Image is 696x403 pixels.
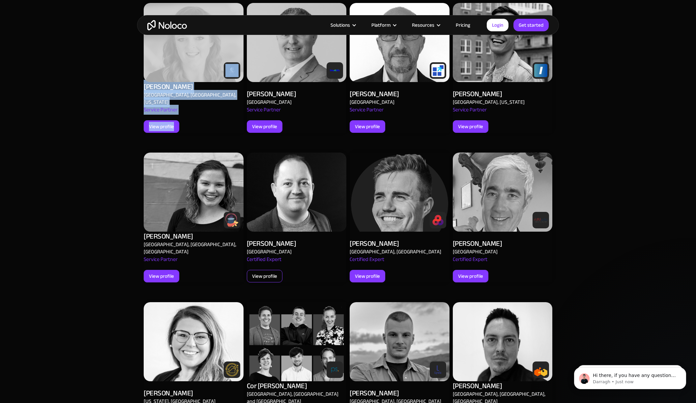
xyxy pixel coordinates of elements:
div: [GEOGRAPHIC_DATA] [453,248,498,255]
div: [PERSON_NAME] [453,239,502,248]
div: View profile [458,272,483,280]
div: Solutions [322,21,363,29]
div: [PERSON_NAME] [144,82,193,91]
img: Alex Vyshnevskiy - Noloco app builder Expert [144,153,244,232]
a: Alex Vyshnevskiy - Noloco app builder Expert[PERSON_NAME][GEOGRAPHIC_DATA], [GEOGRAPHIC_DATA], [G... [144,144,244,291]
a: Alex Vyshnevskiy - Noloco app builder Expert[PERSON_NAME][GEOGRAPHIC_DATA], [GEOGRAPHIC_DATA]Cert... [350,144,449,291]
div: View profile [355,122,380,131]
div: Platform [371,21,391,29]
div: [GEOGRAPHIC_DATA] [247,99,292,106]
img: Alex Vyshnevskiy - Noloco app builder Expert [247,302,347,381]
a: home [147,20,187,30]
div: View profile [252,122,277,131]
div: View profile [252,272,277,280]
div: Service Partner [350,106,384,120]
div: [PERSON_NAME] [453,381,502,390]
img: Alex Vyshnevskiy - Noloco app builder Expert [453,153,553,232]
img: Alex Vyshnevskiy - Noloco app builder Expert [144,3,244,82]
img: Alex Vyshnevskiy - Noloco app builder Expert [350,153,449,232]
div: [GEOGRAPHIC_DATA] [350,99,394,106]
div: [GEOGRAPHIC_DATA], [US_STATE] [453,99,525,106]
div: View profile [149,122,174,131]
a: Pricing [448,21,478,29]
div: Platform [363,21,404,29]
img: Alex Vyshnevskiy - Noloco app builder Expert [453,302,553,381]
div: Service Partner [453,106,487,120]
div: Resources [404,21,448,29]
div: [PERSON_NAME] [350,239,399,248]
div: [GEOGRAPHIC_DATA] [247,248,292,255]
div: Solutions [331,21,350,29]
img: Alex Vyshnevskiy - Noloco app builder Expert [144,302,244,381]
div: Certified Expert [350,255,384,270]
img: Alex Vyshnevskiy - Noloco app builder Expert [247,3,347,82]
div: Certified Expert [247,255,281,270]
div: [GEOGRAPHIC_DATA], [GEOGRAPHIC_DATA], [GEOGRAPHIC_DATA] [144,241,240,255]
img: Alex Vyshnevskiy - Noloco app builder Expert [350,3,449,82]
div: Service Partner [247,106,281,120]
img: Alex Vyshnevskiy - Noloco app builder Expert [453,3,553,82]
a: Login [487,19,508,31]
a: Alex Vyshnevskiy - Noloco app builder Expert[PERSON_NAME][GEOGRAPHIC_DATA]Certified ExpertView pr... [453,144,553,291]
img: Alex Vyshnevskiy - Noloco app builder Expert [350,302,449,381]
div: [PERSON_NAME] [350,389,399,398]
img: Alex Vyshnevskiy - Noloco app builder Expert [247,153,347,232]
div: [GEOGRAPHIC_DATA], [GEOGRAPHIC_DATA] [350,248,441,255]
div: View profile [355,272,380,280]
div: [PERSON_NAME] [453,89,502,99]
a: Alex Vyshnevskiy - Noloco app builder Expert[PERSON_NAME][GEOGRAPHIC_DATA]Certified ExpertView pr... [247,144,347,291]
div: [PERSON_NAME] [247,89,296,99]
div: View profile [149,272,174,280]
div: [PERSON_NAME] [247,239,296,248]
div: Service Partner [144,255,178,270]
div: [PERSON_NAME] [350,89,399,99]
div: Certified Expert [453,255,487,270]
div: Resources [412,21,434,29]
div: [GEOGRAPHIC_DATA], [GEOGRAPHIC_DATA], [US_STATE] [144,91,240,106]
div: Service Partner [144,106,178,120]
div: [PERSON_NAME] [144,232,193,241]
a: Get started [513,19,549,31]
div: Cor [PERSON_NAME] [247,381,307,390]
div: View profile [458,122,483,131]
div: [PERSON_NAME] [144,389,193,398]
iframe: Intercom notifications message [564,354,696,400]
